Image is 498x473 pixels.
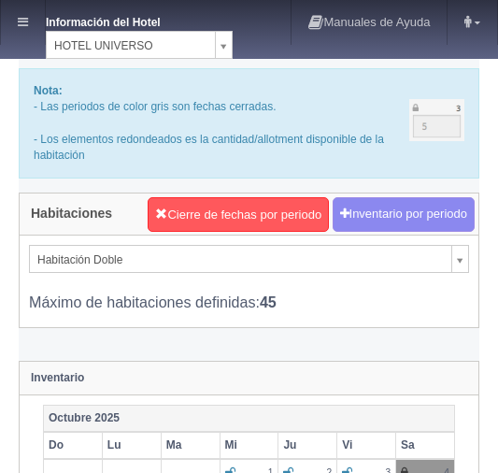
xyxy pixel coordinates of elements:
[46,31,233,59] a: HOTEL UNIVERSO
[278,432,337,459] th: Ju
[31,371,84,384] strong: Inventario
[46,9,195,31] dt: Información del Hotel
[337,432,396,459] th: Vi
[333,197,475,232] button: Inventario por periodo
[34,84,63,97] b: Nota:
[102,432,161,459] th: Lu
[44,405,455,432] th: Octubre 2025
[37,246,444,274] span: Habitación Doble
[260,294,277,310] b: 45
[44,432,103,459] th: Do
[396,432,455,459] th: Sa
[29,273,469,313] div: Máximo de habitaciones definidas:
[220,432,278,459] th: Mi
[54,32,207,60] span: HOTEL UNIVERSO
[31,207,112,221] h4: Habitaciones
[19,68,479,179] div: - Las periodos de color gris son fechas cerradas. - Los elementos redondeados es la cantidad/allo...
[161,432,220,459] th: Ma
[29,245,469,273] a: Habitación Doble
[148,197,329,233] button: Cierre de fechas por periodo
[409,99,464,141] img: cutoff.png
